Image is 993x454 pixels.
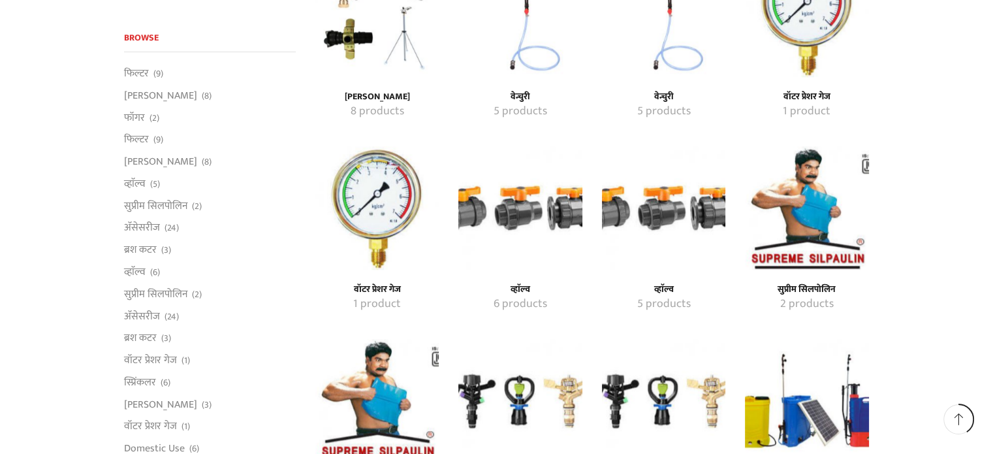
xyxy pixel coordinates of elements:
[637,296,690,313] mark: 5 products
[759,284,854,295] a: Visit product category सुप्रीम सिलपोलिन
[124,349,177,372] a: वॉटर प्रेशर गेज
[150,178,160,191] span: (5)
[124,393,197,415] a: [PERSON_NAME]
[473,284,567,295] a: Visit product category व्हाॅल्व
[202,89,212,103] span: (8)
[458,146,582,270] img: व्हाॅल्व
[124,84,197,106] a: [PERSON_NAME]
[192,288,202,301] span: (2)
[124,106,145,129] a: फॉगर
[181,354,190,367] span: (1)
[330,284,424,295] a: Visit product category वॉटर प्रेशर गेज
[330,296,424,313] a: Visit product category वॉटर प्रेशर गेज
[745,146,868,270] a: Visit product category सुप्रीम सिलपोलिन
[124,195,187,217] a: सुप्रीम सिलपोलिन
[602,146,725,270] a: Visit product category व्हाॅल्व
[202,155,212,169] span: (8)
[330,103,424,120] a: Visit product category रेन गन
[616,296,711,313] a: Visit product category व्हाॅल्व
[161,332,171,345] span: (3)
[124,305,160,327] a: अ‍ॅसेसरीज
[473,91,567,103] h4: वेन्चुरी
[153,67,163,80] span: (9)
[124,415,177,438] a: वॉटर प्रेशर गेज
[330,91,424,103] h4: [PERSON_NAME]
[330,91,424,103] a: Visit product category रेन गन
[124,283,187,305] a: सुप्रीम सिलपोलिन
[192,200,202,213] span: (2)
[616,284,711,295] a: Visit product category व्हाॅल्व
[759,296,854,313] a: Visit product category सुप्रीम सिलपोलिन
[616,91,711,103] a: Visit product category वेन्चुरी
[783,103,830,120] mark: 1 product
[124,217,160,239] a: अ‍ॅसेसरीज
[473,91,567,103] a: Visit product category वेन्चुरी
[124,327,157,349] a: ब्रश कटर
[165,310,179,323] span: (24)
[616,284,711,295] h4: व्हाॅल्व
[759,284,854,295] h4: सुप्रीम सिलपोलिन
[759,103,854,120] a: Visit product category वॉटर प्रेशर गेज
[745,146,868,270] img: सुप्रीम सिलपोलिन
[353,296,401,313] mark: 1 product
[150,266,160,279] span: (6)
[494,296,547,313] mark: 6 products
[637,103,690,120] mark: 5 products
[473,296,567,313] a: Visit product category व्हाॅल्व
[124,371,156,393] a: स्प्रिंकलर
[602,146,725,270] img: व्हाॅल्व
[330,284,424,295] h4: वॉटर प्रेशर गेज
[124,66,149,84] a: फिल्टर
[202,398,212,412] span: (3)
[124,239,157,261] a: ब्रश कटर
[165,221,179,235] span: (24)
[759,91,854,103] h4: वॉटर प्रेशर गेज
[473,103,567,120] a: Visit product category वेन्चुरी
[161,376,170,389] span: (6)
[759,91,854,103] a: Visit product category वॉटर प्रेशर गेज
[780,296,834,313] mark: 2 products
[150,112,159,125] span: (2)
[473,284,567,295] h4: व्हाॅल्व
[124,129,149,151] a: फिल्टर
[494,103,547,120] mark: 5 products
[124,172,146,195] a: व्हाॅल्व
[181,420,190,433] span: (1)
[616,103,711,120] a: Visit product category वेन्चुरी
[315,146,439,270] a: Visit product category वॉटर प्रेशर गेज
[124,30,159,45] span: Browse
[351,103,404,120] mark: 8 products
[124,151,197,173] a: [PERSON_NAME]
[315,146,439,270] img: वॉटर प्रेशर गेज
[124,261,146,284] a: व्हाॅल्व
[161,244,171,257] span: (3)
[153,133,163,146] span: (9)
[616,91,711,103] h4: वेन्चुरी
[458,146,582,270] a: Visit product category व्हाॅल्व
